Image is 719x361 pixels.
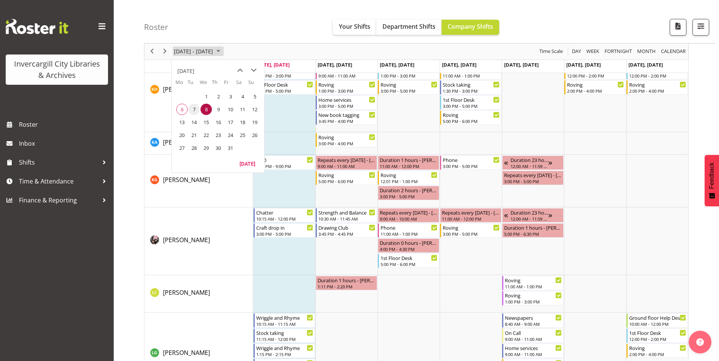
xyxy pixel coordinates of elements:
div: 1:00 PM - 3:00 PM [381,73,437,79]
span: Monday, October 20, 2025 [176,129,188,141]
div: 1st Floor Desk [443,96,500,103]
div: 2:00 PM - 4:00 PM [629,351,686,357]
div: Phone [443,156,500,163]
div: 3:45 PM - 4:00 PM [318,118,375,124]
div: 3:00 PM - 5:00 PM [504,178,562,184]
div: 8:40 AM - 9:00 AM [505,321,562,327]
div: 9:00 AM - 11:00 AM [505,336,562,342]
span: Monday, October 27, 2025 [176,142,188,154]
div: 12:00 AM - 11:59 PM [511,163,548,169]
div: Kaela Harley"s event - Roving Begin From Saturday, October 11, 2025 at 2:00:00 PM GMT+13:00 Ends ... [564,80,626,95]
span: Month [636,47,656,56]
div: 12:00 PM - 2:00 PM [567,73,624,79]
div: Invercargill City Libraries & Archives [13,58,100,81]
div: Lisa Griffiths"s event - Newspapers Begin From Friday, October 10, 2025 at 8:40:00 AM GMT+13:00 E... [502,313,564,328]
div: 9:00 AM - 10:00 AM [380,216,437,222]
div: Strength and Balance [318,209,375,216]
div: Repeats every [DATE] - [PERSON_NAME] [318,156,375,163]
th: Th [212,79,224,90]
span: [DATE], [DATE] [566,61,601,68]
span: [DATE], [DATE] [504,61,539,68]
span: Wednesday, October 8, 2025 [201,104,212,115]
div: Linda Cooper"s event - Roving Begin From Friday, October 10, 2025 at 1:00:00 PM GMT+13:00 Ends At... [502,291,564,305]
div: Katie Greene"s event - Duration 2 hours - Katie Greene Begin From Wednesday, October 8, 2025 at 3... [378,186,439,200]
div: 12:00 PM - 2:00 PM [629,336,686,342]
div: Kaela Harley"s event - Home services Begin From Tuesday, October 7, 2025 at 3:00:00 PM GMT+13:00 ... [316,95,377,110]
div: Kaela Harley"s event - Roving Begin From Thursday, October 9, 2025 at 5:00:00 PM GMT+13:00 Ends A... [440,110,501,125]
span: calendar [660,47,686,56]
span: Tuesday, October 28, 2025 [188,142,200,154]
div: Duration 1 hours - [PERSON_NAME] [504,224,562,231]
span: [DATE], [DATE] [442,61,476,68]
div: Katie Greene"s event - Roving Begin From Tuesday, October 7, 2025 at 5:00:00 PM GMT+13:00 Ends At... [316,171,377,185]
span: [PERSON_NAME] [163,138,210,146]
span: [DATE], [DATE] [318,61,352,68]
div: Lisa Griffiths"s event - On Call Begin From Friday, October 10, 2025 at 9:00:00 AM GMT+13:00 Ends... [502,328,564,343]
div: 10:15 AM - 12:00 PM [256,216,313,222]
div: RDO [256,156,313,163]
div: 5:00 PM - 6:30 PM [504,231,562,237]
div: 9:00 AM - 11:00 AM [505,351,562,357]
span: Sunday, October 19, 2025 [249,117,260,128]
button: Month [660,47,687,56]
div: Keyu Chen"s event - Drawing Club Begin From Tuesday, October 7, 2025 at 3:45:00 PM GMT+13:00 Ends... [316,223,377,238]
div: Keyu Chen"s event - Phone Begin From Wednesday, October 8, 2025 at 11:00:00 AM GMT+13:00 Ends At ... [378,223,439,238]
span: Thursday, October 23, 2025 [213,129,224,141]
div: Lisa Griffiths"s event - Stock taking Begin From Monday, October 6, 2025 at 11:15:00 AM GMT+13:00... [254,328,315,343]
div: 3:00 PM - 5:00 PM [380,193,437,199]
div: Keyu Chen"s event - Repeats every thursday - Keyu Chen Begin From Thursday, October 9, 2025 at 11... [440,208,501,223]
span: Your Shifts [339,22,370,31]
button: October 2025 [173,47,224,56]
div: Roving [629,344,686,352]
div: Home services [505,344,562,352]
span: Saturday, October 25, 2025 [237,129,248,141]
div: 5:00 PM - 6:00 PM [381,261,437,267]
span: Thursday, October 30, 2025 [213,142,224,154]
div: Repeats every [DATE] - [PERSON_NAME] [442,209,500,216]
div: 1st Floor Desk [629,329,686,336]
div: Newspapers [505,314,562,321]
span: Wednesday, October 1, 2025 [201,91,212,102]
button: Previous [147,47,157,56]
div: Roving [443,224,500,231]
div: Kathy Aloniu"s event - Roving Begin From Tuesday, October 7, 2025 at 3:00:00 PM GMT+13:00 Ends At... [316,133,377,147]
div: 3:00 PM - 5:00 PM [381,88,437,94]
div: Duration 2 hours - [PERSON_NAME] [380,186,437,194]
div: 11:00 AM - 1:00 PM [505,283,562,289]
div: Linda Cooper"s event - Duration 1 hours - Linda Cooper Begin From Tuesday, October 7, 2025 at 1:1... [316,276,377,290]
span: Friday, October 10, 2025 [225,104,236,115]
div: Phone [381,224,437,231]
span: Saturday, October 18, 2025 [237,117,248,128]
span: Shifts [19,157,99,168]
div: 1:00 PM - 3:00 PM [318,88,375,94]
div: Lisa Griffiths"s event - 1st Floor Desk Begin From Sunday, October 12, 2025 at 12:00:00 PM GMT+13... [627,328,688,343]
div: 1:11 PM - 2:20 PM [318,283,375,289]
div: Roving [318,133,375,141]
div: Katie Greene"s event - Repeats every tuesday - Katie Greene Begin From Tuesday, October 7, 2025 a... [316,156,377,170]
span: [PERSON_NAME] [163,349,210,357]
button: Feedback - Show survey [705,155,719,206]
button: Department Shifts [376,20,442,35]
th: Mo [175,79,188,90]
div: October 06 - 12, 2025 [171,44,225,59]
div: Kaela Harley"s event - Roving Begin From Tuesday, October 7, 2025 at 1:00:00 PM GMT+13:00 Ends At... [316,80,377,95]
td: Linda Cooper resource [144,275,253,313]
div: Keyu Chen"s event - Repeats every wednesday - Keyu Chen Begin From Wednesday, October 8, 2025 at ... [378,208,439,223]
span: Inbox [19,138,110,149]
div: title [177,64,194,79]
span: [PERSON_NAME] [163,176,210,184]
span: [DATE], [DATE] [380,61,414,68]
div: 11:00 AM - 1:00 PM [381,231,437,237]
div: 9:00 AM - 11:00 AM [318,163,375,169]
span: Roster [19,119,110,130]
div: 1st Floor Desk [381,254,437,261]
div: 1st Floor Desk [256,81,313,88]
span: Saturday, October 4, 2025 [237,91,248,102]
div: Stock taking [443,81,500,88]
div: Repeats every [DATE] - [PERSON_NAME] [504,171,562,179]
img: help-xxl-2.png [696,338,704,346]
button: Timeline Month [636,47,657,56]
div: 11:00 AM - 12:00 PM [380,163,437,169]
div: Katie Greene"s event - Repeats every friday - Katie Greene Begin From Friday, October 10, 2025 at... [502,171,564,185]
td: Kathy Aloniu resource [144,132,253,155]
